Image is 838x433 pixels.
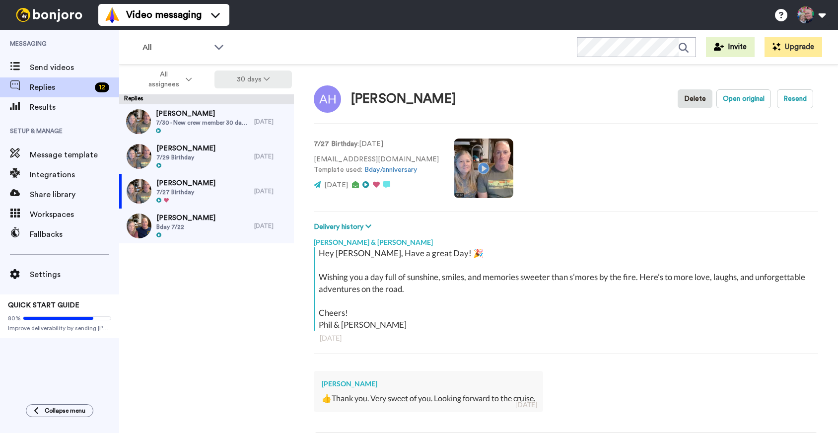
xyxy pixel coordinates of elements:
span: [PERSON_NAME] [156,144,215,153]
span: Fallbacks [30,228,119,240]
span: [PERSON_NAME] [156,213,215,223]
button: Collapse menu [26,404,93,417]
span: QUICK START GUIDE [8,302,79,309]
div: Replies [119,94,294,104]
img: Image of Angela Howard [314,85,341,113]
span: Settings [30,269,119,281]
span: Video messaging [126,8,202,22]
a: [PERSON_NAME]Bday 7/22[DATE] [119,209,294,243]
span: Share library [30,189,119,201]
span: [PERSON_NAME] [156,178,215,188]
button: Delete [678,89,712,108]
a: [PERSON_NAME]7/30 - New crew member 30 day check in[DATE] [119,104,294,139]
img: 6f9e76ba-8ff3-4a93-922c-aea2686e1a4d-thumb.jpg [127,144,151,169]
span: 80% [8,314,21,322]
button: Open original [716,89,771,108]
img: bj-logo-header-white.svg [12,8,86,22]
img: 7009554a-3886-45a6-a472-873fc193b5fc-thumb.jpg [127,214,151,238]
div: 12 [95,82,109,92]
span: All [142,42,209,54]
a: [PERSON_NAME]7/27 Birthday[DATE] [119,174,294,209]
div: [DATE] [254,222,289,230]
span: Results [30,101,119,113]
span: Replies [30,81,91,93]
button: Invite [706,37,755,57]
strong: 7/27 Birthday [314,141,357,147]
span: Bday 7/22 [156,223,215,231]
span: 7/29 Birthday [156,153,215,161]
div: [DATE] [254,187,289,195]
span: [PERSON_NAME] [156,109,249,119]
div: [DATE] [320,333,812,343]
span: Workspaces [30,209,119,220]
div: Hey [PERSON_NAME], Have a great Day! 🎉 Wishing you a day full of sunshine, smiles, and memories s... [319,247,816,331]
img: vm-color.svg [104,7,120,23]
div: 👍Thank you. Very sweet of you. Looking forward to the cruise. [322,393,535,404]
span: 7/30 - New crew member 30 day check in [156,119,249,127]
div: [DATE] [254,152,289,160]
a: [PERSON_NAME]7/29 Birthday[DATE] [119,139,294,174]
div: [DATE] [515,400,537,410]
p: [EMAIL_ADDRESS][DOMAIN_NAME] Template used: [314,154,439,175]
button: 30 days [214,71,292,88]
div: [DATE] [254,118,289,126]
button: Delivery history [314,221,374,232]
span: Improve deliverability by sending [PERSON_NAME]’s from your own email [8,324,111,332]
div: [PERSON_NAME] [322,379,535,389]
span: [DATE] [324,182,348,189]
span: Integrations [30,169,119,181]
span: Collapse menu [45,407,85,415]
span: Message template [30,149,119,161]
div: [PERSON_NAME] [351,92,456,106]
img: 391e5a6c-cf1f-45cd-8d91-780ede98635a-thumb.jpg [127,179,151,204]
button: Upgrade [765,37,822,57]
a: Bday/anniversary [364,166,417,173]
button: Resend [777,89,813,108]
span: All assignees [143,70,184,89]
div: [PERSON_NAME] & [PERSON_NAME] [314,232,818,247]
span: Send videos [30,62,119,73]
button: All assignees [121,66,214,93]
img: 80fa66ba-6ace-4e58-af42-c68dd92b81d3-thumb.jpg [126,109,151,134]
p: : [DATE] [314,139,439,149]
span: 7/27 Birthday [156,188,215,196]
